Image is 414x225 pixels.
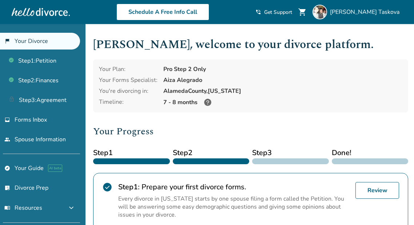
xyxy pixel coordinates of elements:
[99,76,158,84] div: Your Forms Specialist:
[252,147,329,158] span: Step 3
[330,8,402,16] span: [PERSON_NAME] Taskova
[313,5,327,19] img: Sofiya Taskova
[102,182,112,192] span: check_circle
[99,98,158,107] div: Timeline:
[4,204,42,212] span: Resources
[4,205,10,211] span: menu_book
[93,147,170,158] span: Step 1
[332,147,409,158] span: Done!
[93,36,408,54] h1: [PERSON_NAME] , welcome to your divorce platform.
[255,9,292,16] a: phone_in_talkGet Support
[298,8,307,16] span: shopping_cart
[163,65,402,73] div: Pro Step 2 Only
[163,98,402,107] div: 7 - 8 months
[264,9,292,16] span: Get Support
[4,185,10,191] span: list_alt_check
[163,76,402,84] div: Aiza Alegrado
[15,116,47,124] span: Forms Inbox
[118,182,350,192] h2: Prepare your first divorce forms.
[116,4,209,20] a: Schedule A Free Info Call
[255,9,261,15] span: phone_in_talk
[99,65,158,73] div: Your Plan:
[93,124,408,139] h2: Your Progress
[355,182,399,199] a: Review
[173,147,250,158] span: Step 2
[118,182,140,192] strong: Step 1 :
[48,165,62,172] span: AI beta
[99,87,158,95] div: You're divorcing in:
[67,204,76,212] span: expand_more
[4,165,10,171] span: explore
[4,137,10,142] span: people
[378,190,414,225] iframe: Chat Widget
[4,117,10,123] span: inbox
[4,38,10,44] span: flag_2
[118,195,350,219] p: Every divorce in [US_STATE] starts by one spouse filing a form called the Petition. You will be a...
[163,87,402,95] div: Alameda County, [US_STATE]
